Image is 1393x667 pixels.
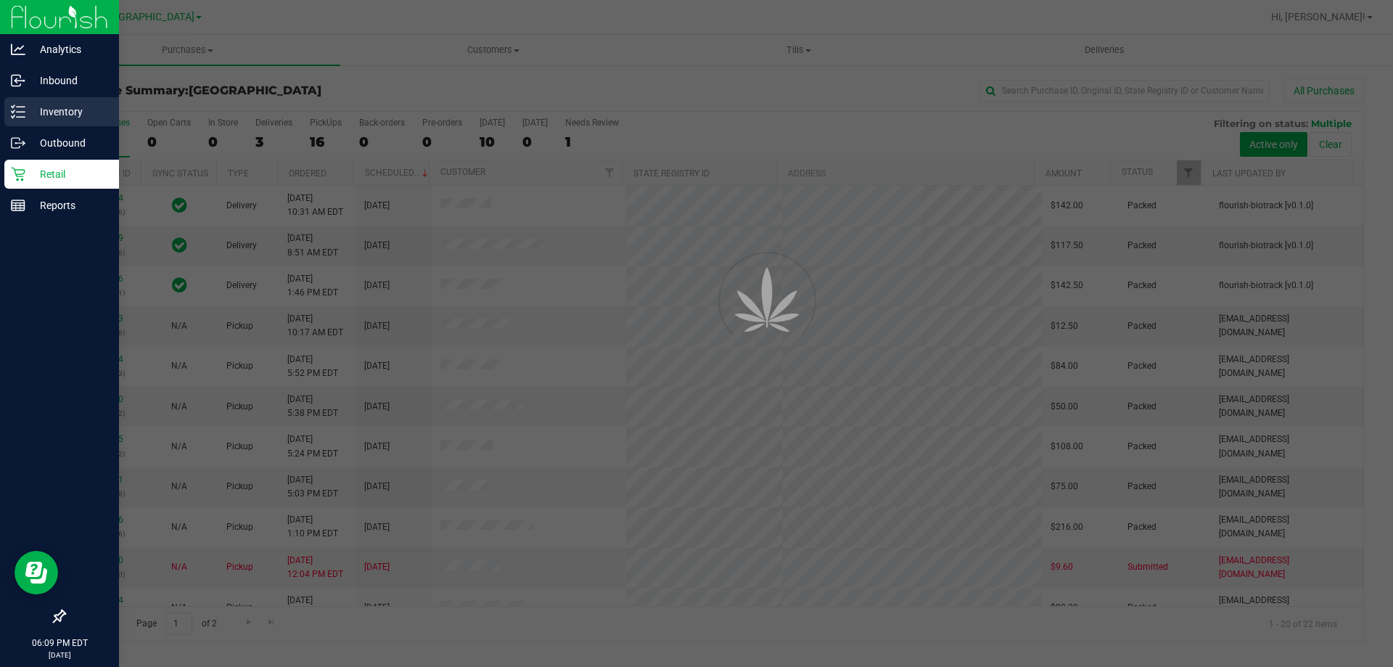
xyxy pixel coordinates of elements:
[15,551,58,594] iframe: Resource center
[25,197,112,214] p: Reports
[7,650,112,660] p: [DATE]
[25,165,112,183] p: Retail
[25,72,112,89] p: Inbound
[11,198,25,213] inline-svg: Reports
[11,42,25,57] inline-svg: Analytics
[25,103,112,120] p: Inventory
[11,105,25,119] inline-svg: Inventory
[11,136,25,150] inline-svg: Outbound
[11,73,25,88] inline-svg: Inbound
[25,134,112,152] p: Outbound
[25,41,112,58] p: Analytics
[7,637,112,650] p: 06:09 PM EDT
[11,167,25,181] inline-svg: Retail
